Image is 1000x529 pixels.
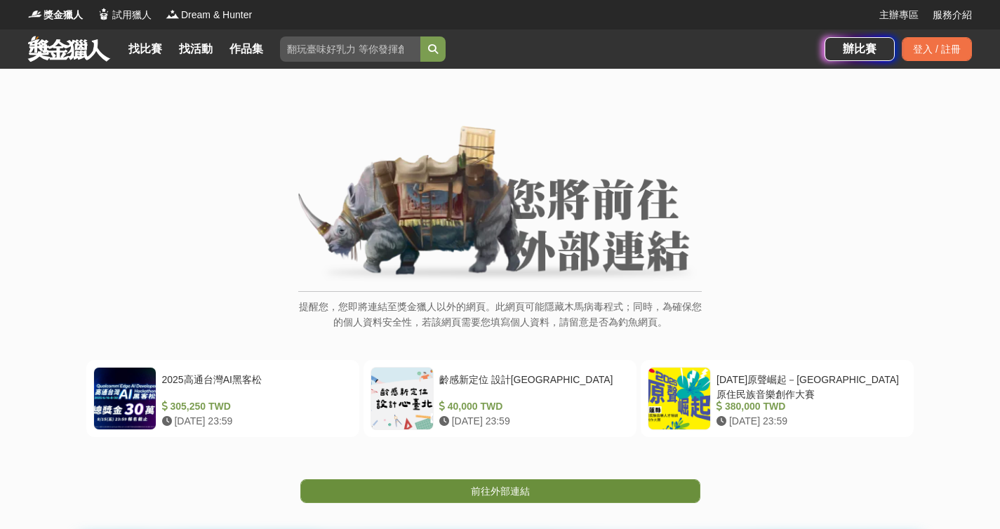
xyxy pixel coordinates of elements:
[166,8,252,22] a: LogoDream & Hunter
[879,8,919,22] a: 主辦專區
[439,414,624,429] div: [DATE] 23:59
[44,8,83,22] span: 獎金獵人
[123,39,168,59] a: 找比賽
[97,8,152,22] a: Logo試用獵人
[280,36,420,62] input: 翻玩臺味好乳力 等你發揮創意！
[298,126,702,284] img: External Link Banner
[28,7,42,21] img: Logo
[641,360,914,437] a: [DATE]原聲崛起－[GEOGRAPHIC_DATA]原住民族音樂創作大賽 380,000 TWD [DATE] 23:59
[162,414,347,429] div: [DATE] 23:59
[300,479,700,503] a: 前往外部連結
[933,8,972,22] a: 服務介紹
[298,299,702,344] p: 提醒您，您即將連結至獎金獵人以外的網頁。此網頁可能隱藏木馬病毒程式；同時，為確保您的個人資料安全性，若該網頁需要您填寫個人資料，請留意是否為釣魚網頁。
[716,399,901,414] div: 380,000 TWD
[112,8,152,22] span: 試用獵人
[902,37,972,61] div: 登入 / 註冊
[471,486,530,497] span: 前往外部連結
[364,360,636,437] a: 齡感新定位 設計[GEOGRAPHIC_DATA] 40,000 TWD [DATE] 23:59
[716,414,901,429] div: [DATE] 23:59
[86,360,359,437] a: 2025高通台灣AI黑客松 305,250 TWD [DATE] 23:59
[825,37,895,61] a: 辦比賽
[28,8,83,22] a: Logo獎金獵人
[439,373,624,399] div: 齡感新定位 設計[GEOGRAPHIC_DATA]
[224,39,269,59] a: 作品集
[166,7,180,21] img: Logo
[173,39,218,59] a: 找活動
[162,373,347,399] div: 2025高通台灣AI黑客松
[97,7,111,21] img: Logo
[162,399,347,414] div: 305,250 TWD
[181,8,252,22] span: Dream & Hunter
[439,399,624,414] div: 40,000 TWD
[716,373,901,399] div: [DATE]原聲崛起－[GEOGRAPHIC_DATA]原住民族音樂創作大賽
